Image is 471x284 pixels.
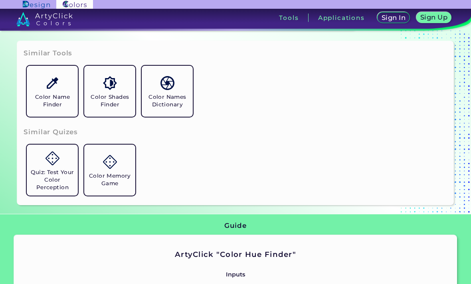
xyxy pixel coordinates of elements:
h3: Tools [279,15,299,21]
a: Color Memory Game [81,141,139,199]
h5: Color Name Finder [30,93,75,108]
h3: Similar Tools [24,49,72,58]
h5: Sign Up [422,14,446,20]
h5: Color Names Dictionary [145,93,190,108]
img: icon_color_names_dictionary.svg [160,76,174,90]
h5: Color Shades Finder [87,93,132,108]
h5: Color Memory Game [87,172,132,187]
h5: Sign In [383,15,405,21]
p: Inputs [85,270,386,279]
h5: Quiz: Test Your Color Perception [30,168,75,191]
a: Color Name Finder [24,63,81,120]
h3: Similar Quizes [24,127,78,137]
img: ArtyClick Design logo [23,1,49,8]
a: Color Shades Finder [81,63,139,120]
img: icon_game.svg [103,155,117,169]
img: icon_color_shades.svg [103,76,117,90]
h3: Guide [224,221,246,231]
a: Color Names Dictionary [139,63,196,120]
img: icon_color_name_finder.svg [46,76,59,90]
img: icon_game.svg [46,151,59,165]
img: logo_artyclick_colors_white.svg [16,12,73,26]
h3: Applications [318,15,365,21]
h2: ArtyClick "Color Hue Finder" [85,249,386,260]
a: Quiz: Test Your Color Perception [24,141,81,199]
a: Sign In [379,13,408,23]
a: Sign Up [418,13,449,23]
